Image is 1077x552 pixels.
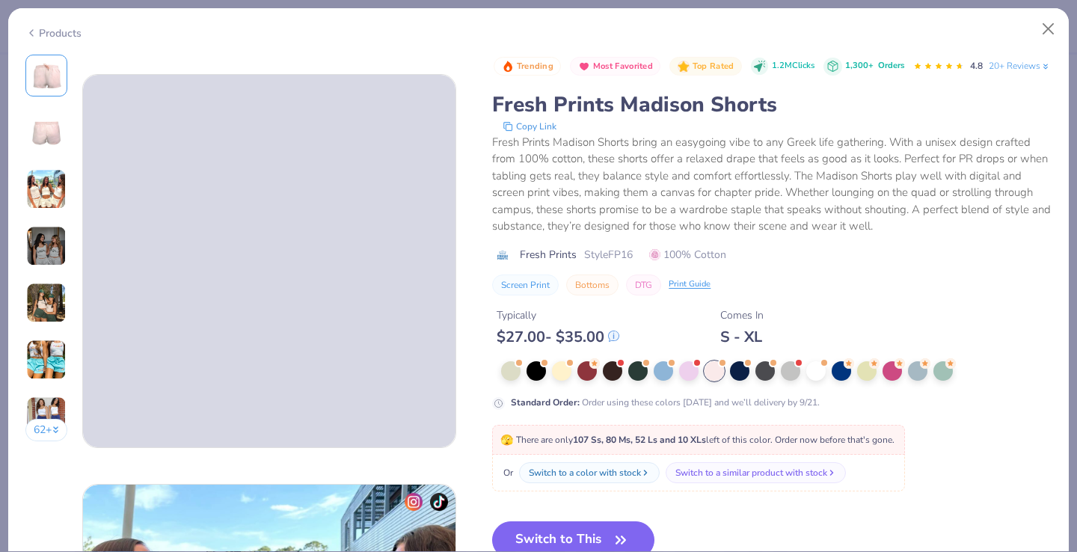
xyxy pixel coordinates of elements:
div: Print Guide [669,278,711,291]
img: User generated content [26,226,67,266]
span: 1.2M Clicks [772,60,814,73]
button: DTG [626,275,661,295]
div: Switch to a color with stock [529,466,641,479]
img: Back [28,114,64,150]
div: Fresh Prints Madison Shorts [492,91,1052,119]
strong: 107 Ss, 80 Ms, 52 Ls and 10 XLs [573,434,706,446]
button: Screen Print [492,275,559,295]
span: Orders [878,60,904,71]
button: 62+ [25,419,68,441]
button: Badge Button [570,57,660,76]
img: Front [28,58,64,93]
div: S - XL [720,328,764,346]
span: Or [500,466,513,479]
button: Close [1034,15,1063,43]
img: Top Rated sort [678,61,690,73]
img: User generated content [26,169,67,209]
span: Fresh Prints [520,247,577,263]
img: Trending sort [502,61,514,73]
button: Badge Button [494,57,561,76]
span: There are only left of this color. Order now before that's gone. [500,434,895,446]
strong: Standard Order : [511,396,580,408]
div: Fresh Prints Madison Shorts bring an easygoing vibe to any Greek life gathering. With a unisex de... [492,134,1052,235]
img: User generated content [26,283,67,323]
span: 4.8 [970,60,983,72]
span: Most Favorited [593,62,653,70]
button: Switch to a similar product with stock [666,462,846,483]
div: Comes In [720,307,764,323]
span: 100% Cotton [649,247,726,263]
img: User generated content [26,396,67,437]
div: Order using these colors [DATE] and we’ll delivery by 9/21. [511,396,820,409]
img: User generated content [26,340,67,380]
img: brand logo [492,249,512,261]
button: Switch to a color with stock [519,462,660,483]
button: copy to clipboard [498,119,561,134]
div: 4.8 Stars [913,55,964,79]
span: Top Rated [693,62,734,70]
a: 20+ Reviews [989,59,1051,73]
div: $ 27.00 - $ 35.00 [497,328,619,346]
img: insta-icon.png [405,493,423,511]
span: 🫣 [500,433,513,447]
span: Trending [517,62,553,70]
div: Products [25,25,82,41]
button: Bottoms [566,275,619,295]
div: 1,300+ [845,60,904,73]
div: Switch to a similar product with stock [675,466,827,479]
span: Style FP16 [584,247,633,263]
div: Typically [497,307,619,323]
button: Badge Button [669,57,741,76]
img: Most Favorited sort [578,61,590,73]
img: tiktok-icon.png [430,493,448,511]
